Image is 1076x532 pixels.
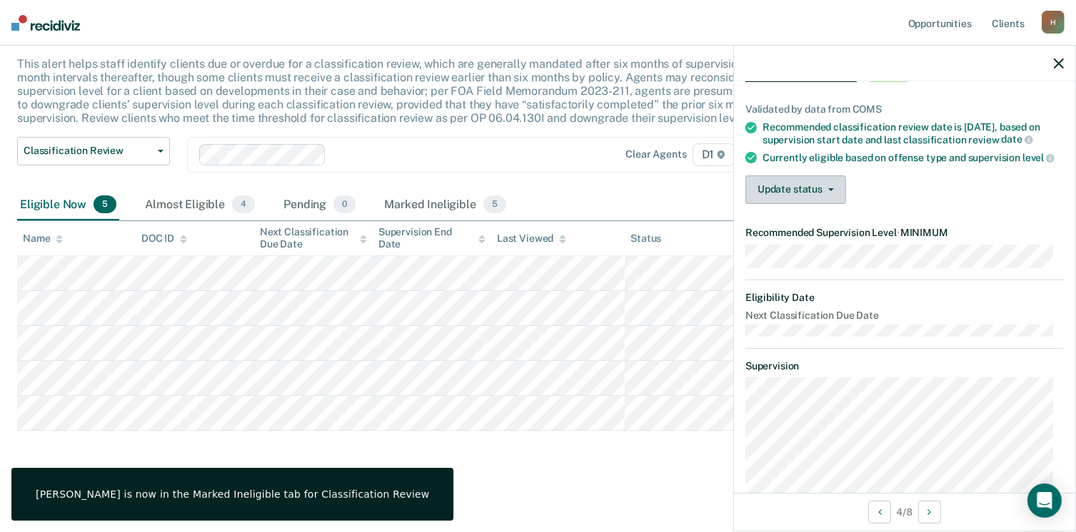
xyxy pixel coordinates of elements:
[918,501,941,523] button: Next Opportunity
[141,232,187,245] div: DOC ID
[745,68,857,82] span: Classification Review
[763,121,1064,145] div: Recommended classification review date is [DATE], based on supervision start date and last classi...
[36,488,429,501] div: [PERSON_NAME] is now in the Marked Ineligible tab for Classification Review
[281,190,358,221] div: Pending
[232,195,255,214] span: 4
[745,292,1064,304] dt: Eligibility Date
[625,148,686,160] div: Clear agents
[497,232,566,245] div: Last Viewed
[1027,484,1062,518] div: Open Intercom Messenger
[868,501,891,523] button: Previous Opportunity
[745,227,1064,239] dt: Recommended Supervision Level MINIMUM
[142,190,258,221] div: Almost Eligible
[17,57,815,126] p: This alert helps staff identify clients due or overdue for a classification review, which are gen...
[23,232,63,245] div: Name
[483,195,506,214] span: 5
[745,175,846,204] button: Update status
[381,190,509,221] div: Marked Ineligible
[734,493,1075,531] div: 4 / 8
[745,310,1064,322] dt: Next Classification Due Date
[11,15,80,31] img: Recidiviz
[897,227,900,238] span: •
[333,195,356,214] span: 0
[630,232,661,245] div: Status
[745,103,1064,116] div: Validated by data from COMS
[260,226,367,250] div: Next Classification Due Date
[24,145,152,157] span: Classification Review
[17,190,119,221] div: Eligible Now
[763,151,1064,164] div: Currently eligible based on offense type and supervision
[1022,152,1055,163] span: level
[1042,11,1065,34] div: H
[378,226,486,250] div: Supervision End Date
[693,143,735,166] span: D1
[1001,133,1032,145] span: date
[745,360,1064,372] dt: Supervision
[94,195,116,214] span: 5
